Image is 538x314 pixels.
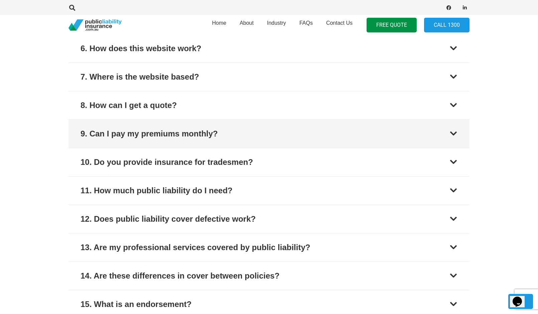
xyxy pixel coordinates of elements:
div: 14. Are these differences in cover between policies? [81,270,279,282]
a: FREE QUOTE [367,18,417,33]
button: 11. How much public liability do I need? [69,177,469,205]
iframe: chat widget [510,287,531,307]
a: FAQs [293,13,319,37]
span: FAQs [299,20,313,26]
div: 11. How much public liability do I need? [81,185,233,197]
span: About [240,20,254,26]
button: 14. Are these differences in cover between policies? [69,262,469,290]
button: 7. Where is the website based? [69,63,469,91]
button: 10. Do you provide insurance for tradesmen? [69,148,469,176]
span: Industry [267,20,286,26]
a: Back to top [508,294,533,309]
a: Industry [260,13,293,37]
div: 12. Does public liability cover defective work? [81,213,256,225]
div: 10. Do you provide insurance for tradesmen? [81,156,253,168]
span: Home [212,20,226,26]
a: Search [65,5,79,11]
button: 9. Can I pay my premiums monthly? [69,120,469,148]
div: 9. Can I pay my premiums monthly? [81,128,218,140]
div: 15. What is an endorsement? [81,298,191,310]
a: LinkedIn [460,3,469,12]
a: Call 1300 [424,18,469,33]
div: 6. How does this website work? [81,42,201,55]
a: pli_logotransparent [69,19,122,31]
div: 13. Are my professional services covered by public liability? [81,241,310,253]
a: About [233,13,260,37]
div: 7. Where is the website based? [81,71,199,83]
button: 6. How does this website work? [69,34,469,63]
div: 8. How can I get a quote? [81,99,177,111]
a: Home [205,13,233,37]
button: 13. Are my professional services covered by public liability? [69,233,469,261]
span: Contact Us [326,20,353,26]
a: Contact Us [319,13,359,37]
button: 12. Does public liability cover defective work? [69,205,469,233]
button: 8. How can I get a quote? [69,91,469,119]
a: Facebook [444,3,453,12]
